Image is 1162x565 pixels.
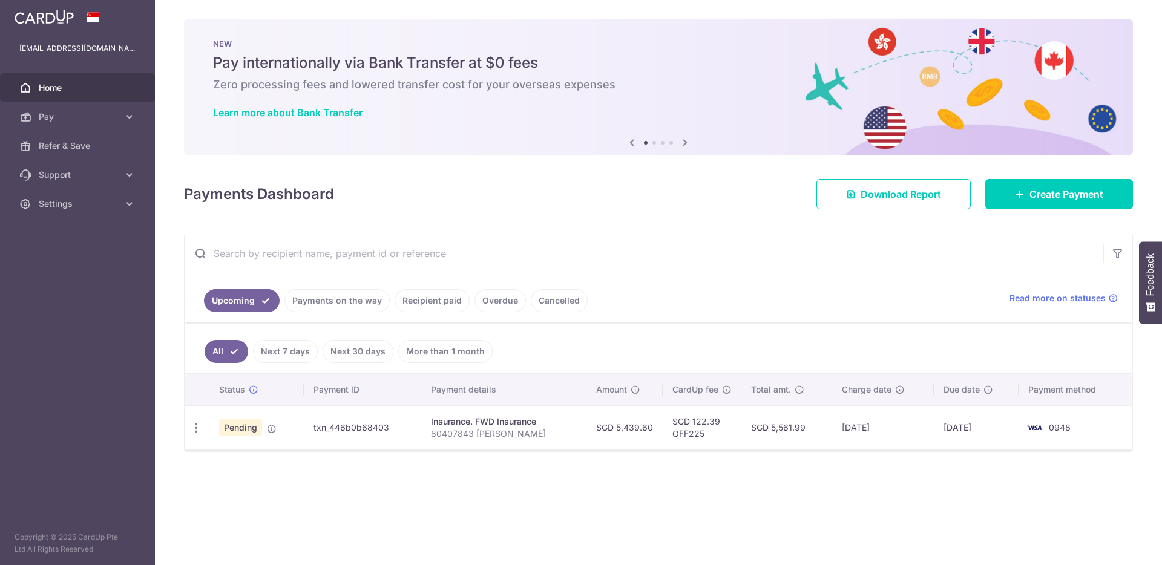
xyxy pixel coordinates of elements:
[1049,422,1071,433] span: 0948
[304,405,421,449] td: txn_446b0b68403
[1139,241,1162,324] button: Feedback - Show survey
[934,405,1019,449] td: [DATE]
[842,384,891,396] span: Charge date
[398,340,493,363] a: More than 1 month
[184,183,334,205] h4: Payments Dashboard
[39,140,119,152] span: Refer & Save
[19,42,136,54] p: [EMAIL_ADDRESS][DOMAIN_NAME]
[431,416,577,428] div: Insurance. FWD Insurance
[832,405,933,449] td: [DATE]
[586,405,663,449] td: SGD 5,439.60
[944,384,980,396] span: Due date
[1029,187,1103,201] span: Create Payment
[741,405,832,449] td: SGD 5,561.99
[751,384,791,396] span: Total amt.
[284,289,390,312] a: Payments on the way
[431,428,577,440] p: 80407843 [PERSON_NAME]
[816,179,971,209] a: Download Report
[253,340,318,363] a: Next 7 days
[596,384,627,396] span: Amount
[421,374,586,405] th: Payment details
[531,289,588,312] a: Cancelled
[1022,420,1046,435] img: Bank Card
[323,340,393,363] a: Next 30 days
[672,384,718,396] span: CardUp fee
[39,111,119,123] span: Pay
[39,82,119,94] span: Home
[1145,253,1156,296] span: Feedback
[985,179,1133,209] a: Create Payment
[663,405,741,449] td: SGD 122.39 OFF225
[474,289,526,312] a: Overdue
[1009,292,1118,304] a: Read more on statuses
[185,234,1103,273] input: Search by recipient name, payment id or reference
[1019,374,1132,405] th: Payment method
[861,187,941,201] span: Download Report
[213,53,1104,73] h5: Pay internationally via Bank Transfer at $0 fees
[205,340,248,363] a: All
[213,106,363,119] a: Learn more about Bank Transfer
[204,289,280,312] a: Upcoming
[395,289,470,312] a: Recipient paid
[28,8,53,19] span: Help
[39,198,119,210] span: Settings
[213,39,1104,48] p: NEW
[219,384,245,396] span: Status
[15,10,74,24] img: CardUp
[219,419,262,436] span: Pending
[39,169,119,181] span: Support
[184,19,1133,155] img: Bank transfer banner
[1009,292,1106,304] span: Read more on statuses
[213,77,1104,92] h6: Zero processing fees and lowered transfer cost for your overseas expenses
[304,374,421,405] th: Payment ID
